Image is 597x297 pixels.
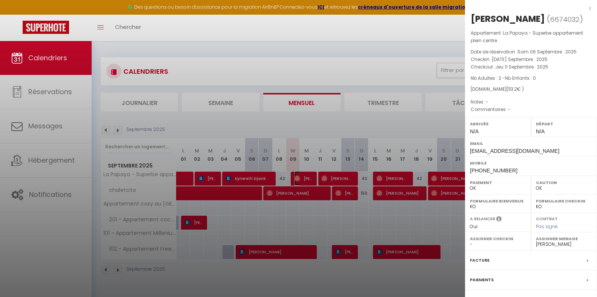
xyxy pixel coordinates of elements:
span: - [508,106,511,113]
span: 113.2 [508,86,517,92]
span: - [486,99,488,105]
label: Paiement [470,179,526,186]
span: Jeu 11 Septembre . 2025 [495,64,548,70]
label: Assigner Checkin [470,235,526,242]
p: Commentaires : [471,106,591,113]
span: La Papaya - Superbe appartement plein centre [471,30,583,44]
span: 6674032 [550,15,580,24]
p: Checkin : [471,56,591,63]
label: Formulaire Checkin [536,197,592,205]
p: Checkout : [471,63,591,71]
label: Arrivée [470,120,526,128]
i: Sélectionner OUI si vous souhaiter envoyer les séquences de messages post-checkout [496,216,502,224]
button: Ouvrir le widget de chat LiveChat [6,3,29,26]
p: Notes : [471,98,591,106]
div: [DOMAIN_NAME] [471,86,591,93]
label: Facture [470,256,490,264]
label: Formulaire Bienvenue [470,197,526,205]
span: ( ) [547,14,583,24]
label: A relancer [470,216,495,222]
span: [DATE] Septembre . 2025 [492,56,548,62]
label: Contrat [536,216,558,221]
span: Nb Adultes : 2 - [471,75,536,81]
label: Email [470,140,592,147]
span: N/A [536,128,545,134]
label: Départ [536,120,592,128]
div: x [465,4,591,13]
label: Caution [536,179,592,186]
span: Sam 06 Septembre . 2025 [517,49,577,55]
span: [EMAIL_ADDRESS][DOMAIN_NAME] [470,148,559,154]
span: [PHONE_NUMBER] [470,168,517,174]
p: Appartement : [471,29,591,44]
label: Assigner Menage [536,235,592,242]
label: Paiements [470,276,494,284]
p: Date de réservation : [471,48,591,56]
span: ( € ) [506,86,524,92]
div: [PERSON_NAME] [471,13,545,25]
label: Mobile [470,159,592,167]
span: Nb Enfants : 0 [505,75,536,81]
span: N/A [470,128,479,134]
span: Pas signé [536,223,558,230]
